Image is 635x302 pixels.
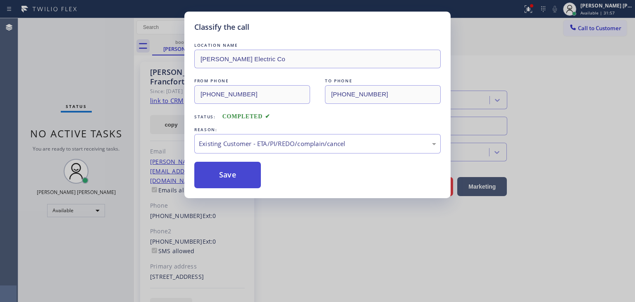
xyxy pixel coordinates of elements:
[194,41,441,50] div: LOCATION NAME
[222,113,270,120] span: COMPLETED
[194,125,441,134] div: REASON:
[194,114,216,120] span: Status:
[325,85,441,104] input: To phone
[194,85,310,104] input: From phone
[325,77,441,85] div: TO PHONE
[194,22,249,33] h5: Classify the call
[194,162,261,188] button: Save
[199,139,436,149] div: Existing Customer - ETA/PI/REDO/complain/cancel
[194,77,310,85] div: FROM PHONE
